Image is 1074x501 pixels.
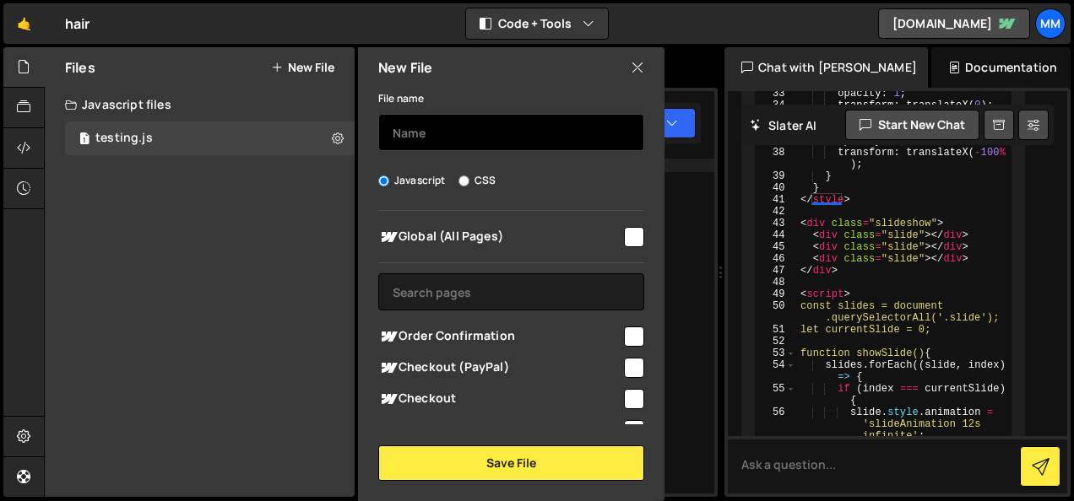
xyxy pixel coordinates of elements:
div: 50 [757,300,795,324]
span: Products Template [378,420,621,440]
div: 40 [757,182,795,194]
label: File name [378,90,424,107]
div: 54 [757,359,795,383]
div: 39 [757,170,795,182]
div: 48 [757,277,795,288]
div: 56 [757,407,795,442]
div: 53 [757,347,795,359]
h2: Slater AI [750,117,817,133]
div: 34 [757,100,795,111]
input: Name [378,114,644,151]
input: CSS [458,175,469,186]
div: 46 [757,253,795,265]
span: 1 [79,133,89,147]
div: 43 [757,218,795,229]
div: 51 [757,324,795,336]
button: Save File [378,445,644,481]
div: 42 [757,206,795,218]
div: 45 [757,241,795,253]
div: 52 [757,336,795,347]
a: [DOMAIN_NAME] [878,8,1030,39]
div: Documentation [931,47,1071,88]
div: 55 [757,383,795,407]
div: Javascript files [45,88,355,121]
div: 44 [757,229,795,241]
div: testing.js [95,131,153,146]
span: Order Confirmation [378,326,621,347]
a: 🤙 [3,3,45,44]
input: Javascript [378,175,389,186]
button: Code + Tools [466,8,608,39]
label: Javascript [378,172,446,189]
input: Search pages [378,273,644,310]
button: Start new chat [845,110,979,140]
div: 49 [757,288,795,300]
div: 33 [757,88,795,100]
div: 16750/45744.js [65,121,355,155]
label: CSS [458,172,496,189]
h2: New File [378,58,432,77]
div: 38 [757,147,795,170]
div: Chat with [PERSON_NAME] [724,47,928,88]
div: 47 [757,265,795,277]
a: mm [1035,8,1066,39]
span: Checkout (PayPal) [378,358,621,378]
span: Checkout [378,389,621,409]
span: Global (All Pages) [378,227,621,247]
button: New File [271,61,334,74]
div: 41 [757,194,795,206]
h2: Files [65,58,95,77]
div: hair [65,13,90,34]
